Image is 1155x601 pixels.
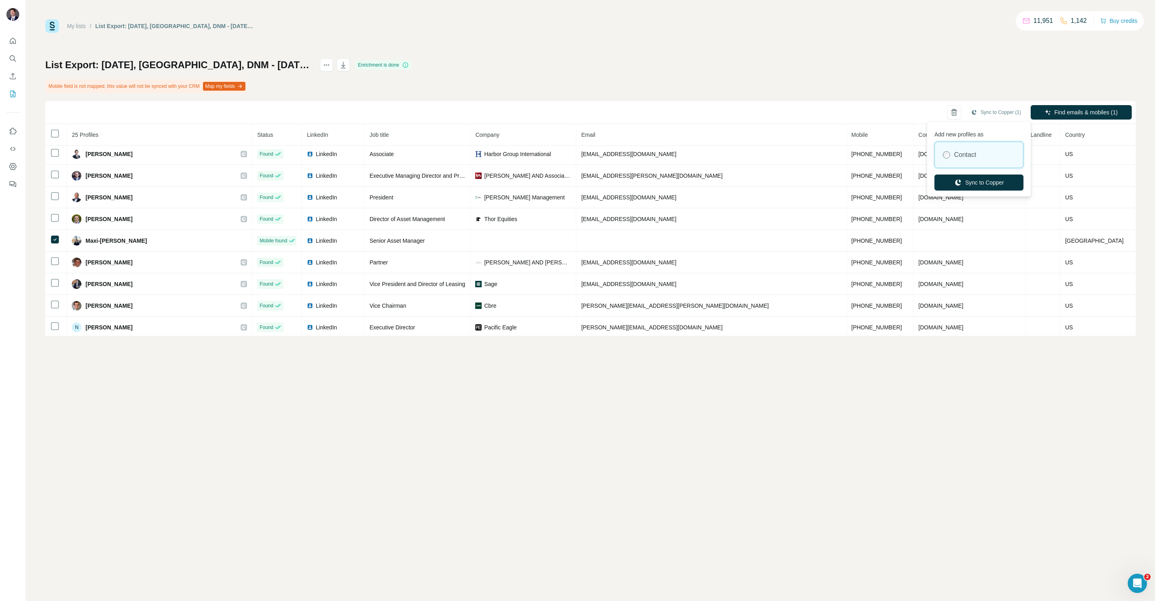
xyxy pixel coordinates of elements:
span: LinkedIn [316,193,337,201]
span: [PHONE_NUMBER] [851,216,902,222]
span: [PERSON_NAME] [85,280,132,288]
span: Executive Managing Director and Principal [369,173,475,179]
span: [PERSON_NAME] [85,193,132,201]
span: Associate [369,151,394,157]
button: Quick start [6,34,19,48]
span: [PHONE_NUMBER] [851,303,902,309]
img: Avatar [72,301,81,311]
span: Found [259,259,273,266]
span: LinkedIn [307,132,328,138]
img: Avatar [72,149,81,159]
span: US [1065,259,1073,266]
button: Use Surfe API [6,142,19,156]
span: US [1065,303,1073,309]
span: Job title [369,132,389,138]
button: Sync to Copper (1) [965,106,1027,118]
span: [EMAIL_ADDRESS][DOMAIN_NAME] [581,281,676,287]
button: My lists [6,87,19,101]
img: company-logo [475,259,482,266]
img: LinkedIn logo [307,238,313,244]
span: LinkedIn [316,258,337,266]
span: Sage [484,280,497,288]
span: [DOMAIN_NAME] [918,151,963,157]
img: Avatar [72,258,81,267]
img: company-logo [475,194,482,201]
button: Enrich CSV [6,69,19,83]
div: List Export: [DATE], [GEOGRAPHIC_DATA], DNM - [DATE] 20:19 [95,22,255,30]
div: Mobile field is not mapped, this value will not be synced with your CRM [45,79,247,93]
span: [PHONE_NUMBER] [851,194,902,201]
span: [PERSON_NAME][EMAIL_ADDRESS][DOMAIN_NAME] [581,324,722,331]
img: Avatar [6,8,19,21]
span: [PHONE_NUMBER] [851,151,902,157]
span: Cbre [484,302,496,310]
span: US [1065,151,1073,157]
span: [DOMAIN_NAME] [918,173,963,179]
iframe: Intercom live chat [1128,574,1147,593]
div: N [72,323,81,332]
span: US [1065,194,1073,201]
img: company-logo [475,303,482,309]
span: Found [259,150,273,158]
span: LinkedIn [316,172,337,180]
button: Buy credits [1100,15,1137,26]
span: Thor Equities [484,215,517,223]
span: Found [259,194,273,201]
img: company-logo [475,151,482,157]
span: [PERSON_NAME] [85,215,132,223]
span: Found [259,324,273,331]
h1: List Export: [DATE], [GEOGRAPHIC_DATA], DNM - [DATE] 20:19 [45,59,313,71]
span: Pacific Eagle [484,323,517,331]
span: Senior Asset Manager [369,238,425,244]
span: Mobile [851,132,868,138]
span: US [1065,216,1073,222]
span: [DOMAIN_NAME] [918,194,963,201]
img: Avatar [72,236,81,246]
span: [EMAIL_ADDRESS][DOMAIN_NAME] [581,151,676,157]
button: Map my fields [203,82,245,91]
span: [DOMAIN_NAME] [918,259,963,266]
img: company-logo [475,324,482,331]
p: Add new profiles as [934,127,1023,138]
img: LinkedIn logo [307,216,313,222]
span: Executive Director [369,324,415,331]
div: Enrichment is done [355,60,411,70]
span: Status [257,132,273,138]
span: [EMAIL_ADDRESS][DOMAIN_NAME] [581,216,676,222]
span: LinkedIn [316,150,337,158]
span: LinkedIn [316,323,337,331]
button: Use Surfe on LinkedIn [6,124,19,138]
span: Found [259,280,273,288]
img: LinkedIn logo [307,303,313,309]
a: My lists [67,23,86,29]
span: [DOMAIN_NAME] [918,281,963,287]
p: 11,951 [1033,16,1053,26]
img: company-logo [475,281,482,287]
span: [PERSON_NAME] [85,150,132,158]
span: Maxi-[PERSON_NAME] [85,237,147,245]
button: actions [320,59,333,71]
img: LinkedIn logo [307,281,313,287]
img: Avatar [72,279,81,289]
img: Surfe Logo [45,19,59,33]
span: Found [259,302,273,309]
span: Country [1065,132,1085,138]
span: Vice Chairman [369,303,406,309]
img: LinkedIn logo [307,259,313,266]
span: US [1065,281,1073,287]
span: Email [581,132,595,138]
span: [PERSON_NAME] [85,258,132,266]
img: LinkedIn logo [307,324,313,331]
span: [EMAIL_ADDRESS][DOMAIN_NAME] [581,194,676,201]
span: US [1065,173,1073,179]
img: Avatar [72,193,81,202]
span: [PHONE_NUMBER] [851,259,902,266]
span: Company website [918,132,963,138]
button: Find emails & mobiles (1) [1031,105,1132,120]
img: LinkedIn logo [307,151,313,157]
span: [PERSON_NAME] [85,302,132,310]
span: [PERSON_NAME] AND [PERSON_NAME] [484,258,571,266]
span: [PHONE_NUMBER] [851,324,902,331]
span: LinkedIn [316,302,337,310]
span: Director of Asset Management [369,216,445,222]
